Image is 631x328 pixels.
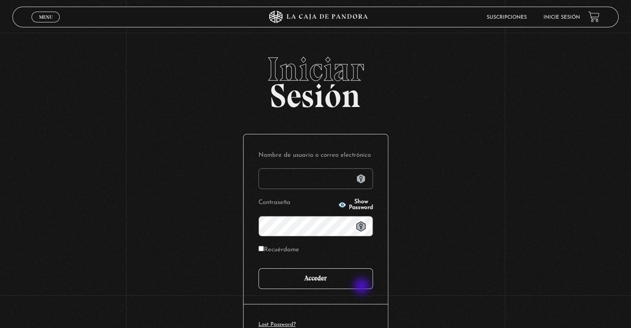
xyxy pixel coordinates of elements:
[39,15,53,19] span: Menu
[258,246,264,251] input: Recuérdame
[258,322,296,327] a: Lost Password?
[487,15,527,20] a: Suscripciones
[588,11,599,22] a: View your shopping cart
[12,53,618,86] span: Iniciar
[36,22,56,27] span: Cerrar
[12,53,618,106] h2: Sesión
[258,149,373,162] label: Nombre de usuario o correo electrónico
[258,268,373,289] input: Acceder
[258,244,299,257] label: Recuérdame
[338,199,373,211] button: Show Password
[349,199,373,211] span: Show Password
[258,197,336,209] label: Contraseña
[543,15,580,20] a: Inicie sesión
